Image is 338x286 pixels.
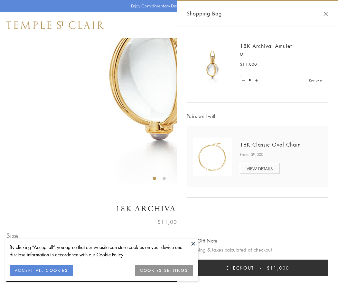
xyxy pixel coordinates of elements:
[267,264,289,272] span: $11,000
[240,151,263,158] span: From: $9,000
[240,76,247,84] a: Set quantity to 0
[193,45,232,84] img: 18K Archival Amulet
[131,3,204,9] p: Enjoy Complimentary Delivery & Returns
[187,9,222,18] span: Shopping Bag
[10,243,193,258] div: By clicking “Accept all”, you agree that our website can store cookies on your device and disclos...
[6,21,104,29] img: Temple St. Clair
[187,246,328,254] p: Shipping & taxes calculated at checkout
[240,141,301,148] a: 18K Classic Oval Chain
[6,203,332,214] h1: 18K Archival Amulet
[324,11,328,16] button: Close Shopping Bag
[226,264,254,272] span: Checkout
[187,112,328,120] span: Pairs well with
[187,260,328,276] button: Checkout $11,000
[240,61,257,68] span: $11,000
[253,76,259,84] a: Set quantity to 2
[193,138,232,176] img: N88865-OV18
[157,218,181,226] span: $11,000
[135,265,193,276] button: COOKIES SETTINGS
[247,166,273,172] span: VIEW DETAILS
[6,230,21,241] span: Size:
[240,163,279,174] a: VIEW DETAILS
[240,43,292,50] a: 18K Archival Amulet
[10,265,73,276] button: ACCEPT ALL COOKIES
[309,77,322,84] a: Remove
[240,52,322,58] p: M
[187,237,217,245] button: Add Gift Note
